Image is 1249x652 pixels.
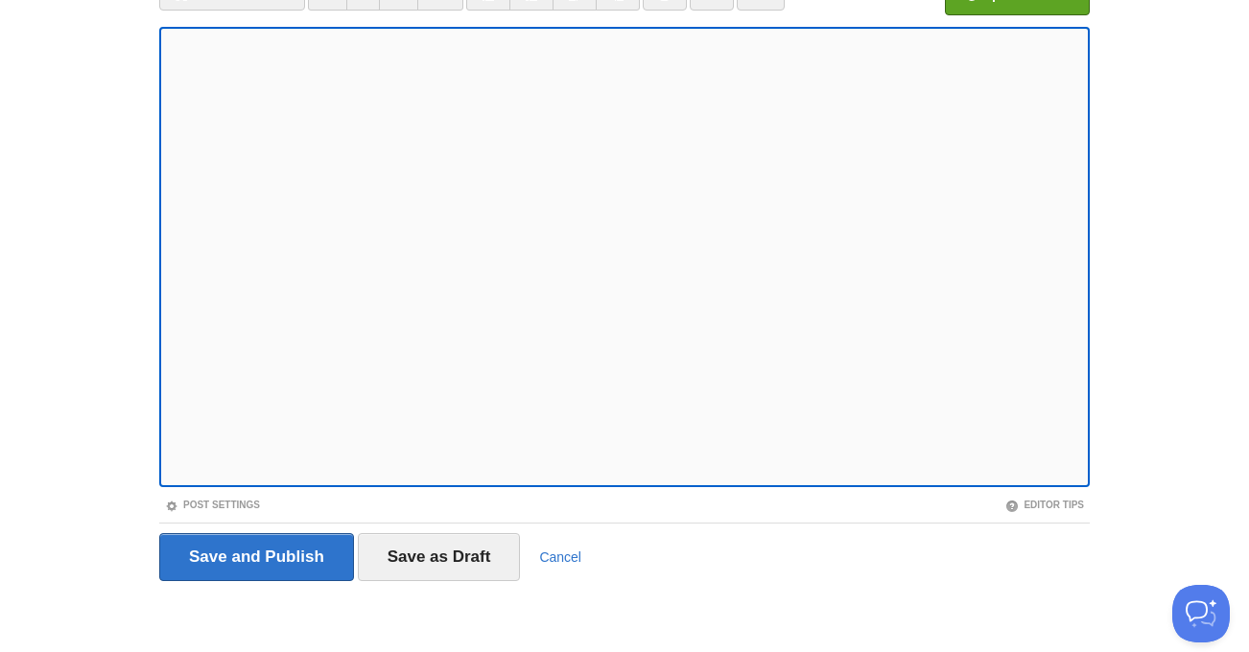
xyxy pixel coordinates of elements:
[358,533,521,581] input: Save as Draft
[1172,585,1230,642] iframe: Help Scout Beacon - Open
[165,500,260,510] a: Post Settings
[159,533,354,581] input: Save and Publish
[1005,500,1084,510] a: Editor Tips
[539,549,581,565] a: Cancel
